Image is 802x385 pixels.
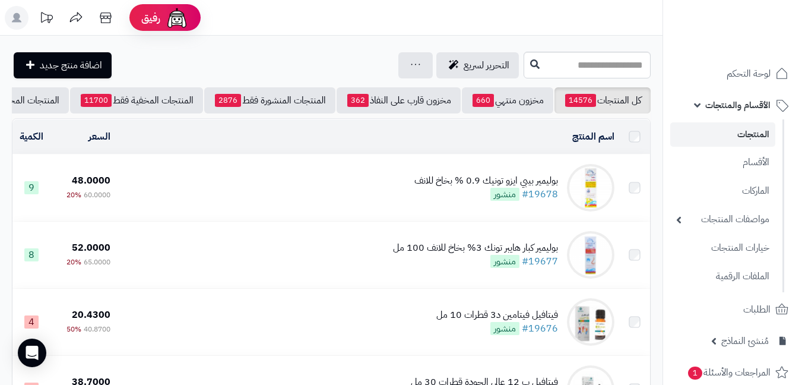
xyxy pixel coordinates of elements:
[670,295,795,324] a: الطلبات
[24,181,39,194] span: 9
[24,248,39,261] span: 8
[670,207,775,232] a: مواصفات المنتجات
[688,366,702,379] span: 1
[721,333,769,349] span: مُنشئ النماذج
[14,52,112,78] a: اضافة منتج جديد
[670,122,775,147] a: المنتجات
[81,94,112,107] span: 11700
[141,11,160,25] span: رفيق
[554,87,651,113] a: كل المنتجات14576
[414,174,558,188] div: بوليمير بيبي ايزو تونيك 0.9 % بخاخ للانف
[670,235,775,261] a: خيارات المنتجات
[84,190,110,200] span: 60.0000
[72,308,110,322] span: 20.4300
[743,301,771,318] span: الطلبات
[20,130,43,144] a: الكمية
[490,322,519,335] span: منشور
[18,339,46,367] div: Open Intercom Messenger
[567,298,614,346] img: فيتافيل فيتامين د3 قطرات 10 مل
[565,94,596,107] span: 14576
[84,257,110,267] span: 65.0000
[490,188,519,201] span: منشور
[24,315,39,329] span: 4
[66,324,81,334] span: 50%
[72,241,110,255] span: 52.0000
[72,173,110,188] span: 48.0000
[347,94,369,107] span: 362
[66,257,81,267] span: 20%
[705,97,771,113] span: الأقسام والمنتجات
[165,6,189,30] img: ai-face.png
[670,150,775,175] a: الأقسام
[727,65,771,82] span: لوحة التحكم
[40,58,102,72] span: اضافة منتج جديد
[464,58,509,72] span: التحرير لسريع
[522,321,558,336] a: #19676
[31,6,61,33] a: تحديثات المنصة
[490,255,519,268] span: منشور
[721,28,791,53] img: logo-2.png
[567,231,614,279] img: بوليمير كبار هايبر تونك 3% بخاخ للانف 100 مل
[70,87,203,113] a: المنتجات المخفية فقط11700
[567,164,614,212] img: بوليمير بيبي ايزو تونيك 0.9 % بخاخ للانف
[337,87,461,113] a: مخزون قارب على النفاذ362
[215,94,241,107] span: 2876
[522,187,558,201] a: #19678
[393,241,558,255] div: بوليمير كبار هايبر تونك 3% بخاخ للانف 100 مل
[436,52,519,78] a: التحرير لسريع
[670,59,795,88] a: لوحة التحكم
[670,178,775,204] a: الماركات
[66,190,81,200] span: 20%
[687,364,771,381] span: المراجعات والأسئلة
[522,254,558,269] a: #19677
[436,308,558,322] div: فيتافيل فيتامين د3 قطرات 10 مل
[88,130,110,144] a: السعر
[204,87,335,113] a: المنتجات المنشورة فقط2876
[670,264,775,289] a: الملفات الرقمية
[462,87,553,113] a: مخزون منتهي660
[572,130,614,144] a: اسم المنتج
[84,324,110,334] span: 40.8700
[473,94,494,107] span: 660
